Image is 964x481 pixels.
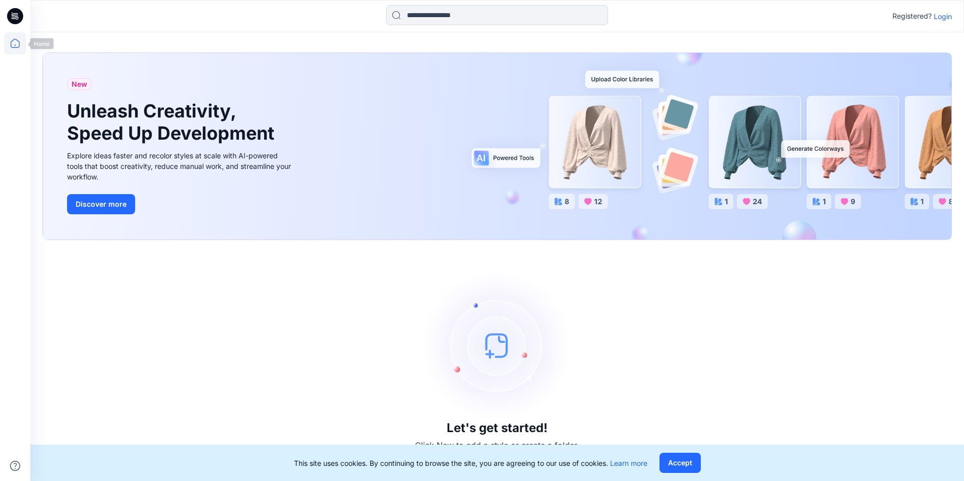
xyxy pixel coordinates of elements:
button: Discover more [67,194,135,214]
h3: Let's get started! [447,421,548,435]
a: Discover more [67,194,294,214]
p: This site uses cookies. By continuing to browse the site, you are agreeing to our use of cookies. [294,458,647,468]
div: Explore ideas faster and recolor styles at scale with AI-powered tools that boost creativity, red... [67,150,294,182]
img: empty-state-image.svg [421,270,573,421]
p: Login [934,11,952,22]
p: Registered? [892,10,932,22]
h1: Unleash Creativity, Speed Up Development [67,100,279,144]
button: Accept [659,453,701,473]
a: Learn more [610,459,647,467]
p: Click New to add a style or create a folder. [415,439,579,451]
span: New [72,78,87,90]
